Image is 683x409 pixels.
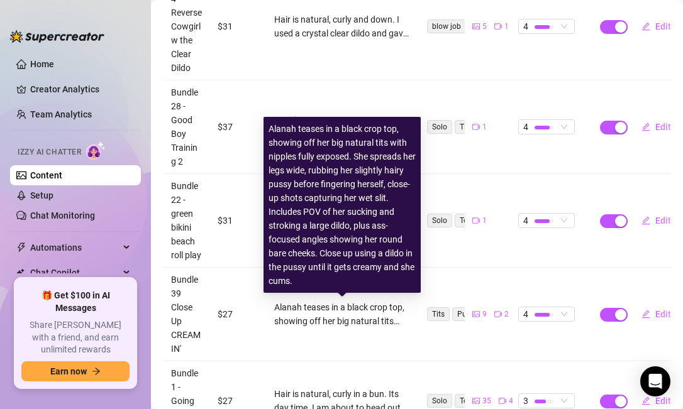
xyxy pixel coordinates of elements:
[269,122,416,288] div: Alanah teases in a black crop top, showing off her big natural tits with nipples fully exposed. S...
[482,121,487,133] span: 1
[655,215,671,226] span: Edit
[21,290,130,314] span: 🎁 Get $100 in AI Messages
[523,307,528,321] span: 4
[452,307,483,321] span: Pussy
[16,268,25,277] img: Chat Copilot
[164,80,210,174] td: Bundle 28 - Good Boy Training 2
[10,30,104,43] img: logo-BBDzfeDw.svg
[509,395,513,407] span: 4
[427,214,452,227] span: Solo
[30,170,62,180] a: Content
[18,146,81,158] span: Izzy AI Chatter
[631,304,681,324] button: Edit
[655,396,671,406] span: Edit
[164,268,210,361] td: Bundle 39 Close Up CREAMIN'
[523,120,528,134] span: 4
[427,394,452,408] span: Solo
[472,23,480,30] span: picture
[472,123,480,131] span: video-camera
[30,109,92,119] a: Team Analytics
[631,16,681,36] button: Edit
[427,307,450,321] span: Tits
[641,123,650,131] span: edit
[472,310,480,318] span: picture
[655,309,671,319] span: Edit
[16,243,26,253] span: thunderbolt
[641,310,650,319] span: edit
[499,397,506,405] span: video-camera
[494,310,502,318] span: video-camera
[494,23,502,30] span: video-camera
[50,366,87,376] span: Earn now
[655,21,671,31] span: Edit
[274,300,411,328] div: Alanah teases in a black crop top, showing off her big natural tits with nipples fully exposed. S...
[482,21,487,33] span: 5
[523,214,528,227] span: 4
[210,268,267,361] td: $27
[523,19,528,33] span: 4
[455,120,477,134] span: Tits
[641,22,650,31] span: edit
[86,141,106,160] img: AI Chatter
[30,237,119,258] span: Automations
[523,394,528,408] span: 3
[482,308,487,320] span: 9
[641,216,650,225] span: edit
[641,396,650,405] span: edit
[427,19,466,33] span: blow job
[92,367,101,376] span: arrow-right
[472,217,480,224] span: video-camera
[631,210,681,231] button: Edit
[30,59,54,69] a: Home
[482,395,491,407] span: 35
[21,361,130,381] button: Earn nowarrow-right
[472,397,480,405] span: picture
[210,80,267,174] td: $37
[504,21,509,33] span: 1
[21,319,130,356] span: Share [PERSON_NAME] with a friend, and earn unlimited rewards
[504,308,509,320] span: 2
[631,117,681,137] button: Edit
[30,79,131,99] a: Creator Analytics
[164,174,210,268] td: Bundle 22 - green bikini beach roll play
[482,215,487,227] span: 1
[640,366,670,396] div: Open Intercom Messenger
[455,394,480,408] span: Toys
[210,174,267,268] td: $31
[30,263,119,283] span: Chat Copilot
[274,13,411,40] div: Hair is natural, curly and down. I used a crystal clear dildo and gave it blow job. Then I ride t...
[30,190,53,200] a: Setup
[655,122,671,132] span: Edit
[30,210,95,221] a: Chat Monitoring
[427,120,452,134] span: Solo
[274,113,411,141] div: Wearing a transparent Latex top and latex leather pants, using a whip. This is my good boy traini...
[455,214,480,227] span: Toys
